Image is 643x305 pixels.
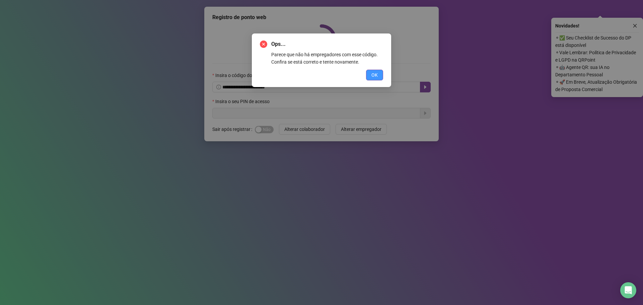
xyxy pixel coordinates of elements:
[271,51,383,66] div: Parece que não há empregadores com esse código. Confira se está correto e tente novamente.
[366,70,383,80] button: OK
[371,71,378,79] span: OK
[620,282,636,298] div: Open Intercom Messenger
[260,41,267,48] span: close-circle
[271,40,383,48] span: Ops...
